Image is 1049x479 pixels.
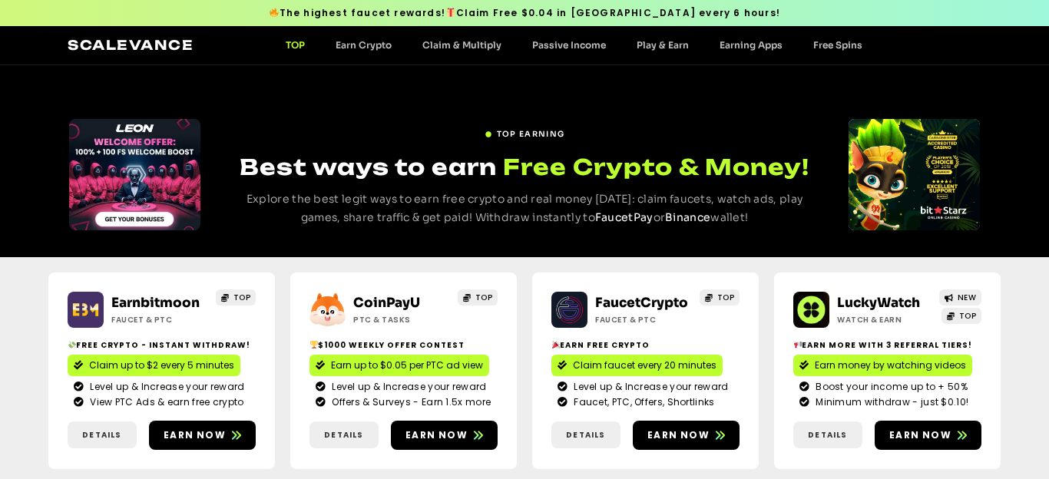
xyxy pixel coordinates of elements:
a: FaucetPay [595,210,654,224]
span: TOP EARNING [497,128,564,140]
span: Minimum withdraw - just $0.10! [812,395,968,409]
span: Level up & Increase your reward [328,380,486,394]
span: Earn now [164,428,226,442]
a: Details [68,421,137,448]
a: Earning Apps [704,39,798,51]
a: Binance [665,210,710,224]
a: Claim & Multiply [407,39,517,51]
a: Earn now [149,421,256,450]
span: Level up & Increase your reward [86,380,244,394]
a: Scalevance [68,37,194,53]
a: Play & Earn [621,39,704,51]
h2: Free crypto - Instant withdraw! [68,339,256,351]
span: The highest faucet rewards! Claim Free $0.04 in [GEOGRAPHIC_DATA] every 6 hours! [269,6,780,20]
a: TOP [270,39,320,51]
a: Free Spins [798,39,878,51]
a: Claim up to $2 every 5 minutes [68,355,240,376]
a: Earn Crypto [320,39,407,51]
a: TOP [458,289,498,306]
a: TOP EARNING [485,122,564,140]
span: Claim up to $2 every 5 minutes [89,358,234,372]
span: Details [82,429,121,441]
a: FaucetCrypto [595,295,688,311]
h2: ptc & Tasks [353,314,449,325]
h2: Faucet & PTC [595,314,691,325]
span: Earn now [889,428,951,442]
span: Details [808,429,847,441]
a: LuckyWatch [837,295,920,311]
h2: Watch & Earn [837,314,933,325]
a: Earn money by watching videos [793,355,972,376]
div: Slides [849,119,980,230]
img: 🏆 [310,341,318,349]
span: NEW [958,292,977,303]
nav: Menu [270,39,878,51]
img: 💸 [68,341,76,349]
span: Boost your income up to + 50% [812,380,968,394]
h2: Faucet & PTC [111,314,207,325]
span: Claim faucet every 20 minutes [573,358,716,372]
span: Best ways to earn [240,154,497,180]
span: Faucet, PTC, Offers, Shortlinks [570,395,714,409]
span: Earn up to $0.05 per PTC ad view [331,358,483,372]
h2: Earn free crypto [551,339,740,351]
span: Earn money by watching videos [815,358,966,372]
span: TOP [959,310,977,322]
img: 🔥 [270,8,279,17]
span: TOP [233,292,251,303]
span: View PTC Ads & earn free crypto [86,395,243,409]
a: Claim faucet every 20 minutes [551,355,723,376]
a: Earn now [391,421,498,450]
a: CoinPayU [353,295,420,311]
span: TOP [475,292,493,303]
span: Details [566,429,605,441]
span: Offers & Surveys - Earn 1.5x more [328,395,491,409]
a: TOP [941,308,981,324]
a: Earnbitmoon [111,295,200,311]
span: Level up & Increase your reward [570,380,728,394]
a: TOP [216,289,256,306]
img: 📢 [794,341,802,349]
a: NEW [939,289,981,306]
div: Slides [69,119,200,230]
a: TOP [700,289,740,306]
span: Earn now [405,428,468,442]
a: Details [793,421,862,448]
a: Earn now [633,421,740,450]
a: Earn up to $0.05 per PTC ad view [309,355,489,376]
span: TOP [717,292,735,303]
span: Free Crypto & Money! [503,152,809,182]
a: Details [309,421,379,448]
div: 2 / 3 [849,119,980,230]
h2: $1000 Weekly Offer contest [309,339,498,351]
a: Earn now [875,421,981,450]
p: Explore the best legit ways to earn free crypto and real money [DATE]: claim faucets, watch ads, ... [230,190,820,227]
span: Details [324,429,363,441]
a: Details [551,421,620,448]
img: 🎉 [552,341,560,349]
h2: Earn more with 3 referral Tiers! [793,339,981,351]
a: Passive Income [517,39,621,51]
span: Earn now [647,428,710,442]
img: 🎁 [446,8,455,17]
